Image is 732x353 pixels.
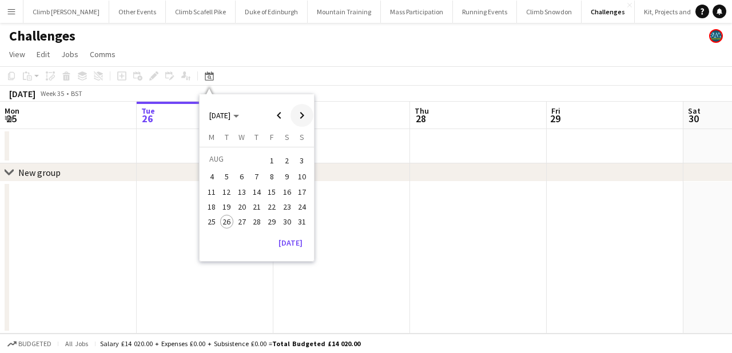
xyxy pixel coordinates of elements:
button: 24-08-2025 [295,199,309,214]
span: 31 [295,215,309,228]
span: T [254,132,258,142]
span: 28 [250,215,264,228]
span: S [285,132,289,142]
button: Climb Scafell Pike [166,1,236,23]
span: [DATE] [209,110,230,121]
span: Sat [688,106,701,116]
button: 22-08-2025 [264,199,279,214]
span: Fri [551,106,560,116]
button: Challenges [582,1,635,23]
span: 23 [280,200,294,214]
button: 26-08-2025 [219,214,234,229]
button: 27-08-2025 [234,214,249,229]
button: 12-08-2025 [219,184,234,199]
button: 01-08-2025 [264,151,279,169]
button: 30-08-2025 [279,214,294,229]
span: 26 [220,215,234,228]
span: 16 [280,185,294,199]
button: Kit, Projects and Office [635,1,719,23]
button: 04-08-2025 [204,169,219,184]
div: Salary £14 020.00 + Expenses £0.00 + Subsistence £0.00 = [100,339,360,348]
button: 17-08-2025 [295,184,309,199]
span: 14 [250,185,264,199]
span: 30 [280,215,294,228]
span: 20 [235,200,249,214]
span: Jobs [61,49,78,59]
button: 05-08-2025 [219,169,234,184]
span: Total Budgeted £14 020.00 [272,339,360,348]
div: BST [71,89,82,98]
span: W [238,132,245,142]
div: [DATE] [9,88,35,99]
span: Thu [415,106,429,116]
button: Climb Snowdon [517,1,582,23]
span: 13 [235,185,249,199]
span: Edit [37,49,50,59]
span: 22 [265,200,279,214]
button: 03-08-2025 [295,151,309,169]
button: 19-08-2025 [219,199,234,214]
button: 06-08-2025 [234,169,249,184]
span: M [209,132,214,142]
span: 19 [220,200,234,214]
button: 31-08-2025 [295,214,309,229]
a: Jobs [57,47,83,62]
button: Previous month [268,104,291,127]
h1: Challenges [9,27,75,45]
span: 29 [265,215,279,228]
span: 6 [235,170,249,184]
a: View [5,47,30,62]
button: 08-08-2025 [264,169,279,184]
button: 13-08-2025 [234,184,249,199]
span: 4 [205,170,218,184]
a: Comms [85,47,120,62]
button: Climb [PERSON_NAME] [23,1,109,23]
span: 24 [295,200,309,214]
span: 5 [220,170,234,184]
span: 12 [220,185,234,199]
span: 1 [265,153,279,169]
span: 8 [265,170,279,184]
button: Running Events [453,1,517,23]
span: Comms [90,49,116,59]
button: 14-08-2025 [249,184,264,199]
span: 29 [550,112,560,125]
span: 25 [205,215,218,228]
button: 23-08-2025 [279,199,294,214]
app-user-avatar: Staff RAW Adventures [709,29,723,43]
button: 16-08-2025 [279,184,294,199]
button: 25-08-2025 [204,214,219,229]
span: 25 [3,112,19,125]
button: Budgeted [6,338,53,350]
span: 21 [250,200,264,214]
span: T [225,132,229,142]
button: 28-08-2025 [249,214,264,229]
span: 11 [205,185,218,199]
span: Tue [141,106,155,116]
span: 27 [235,215,249,228]
span: 17 [295,185,309,199]
span: 30 [686,112,701,125]
span: F [270,132,274,142]
span: View [9,49,25,59]
button: 09-08-2025 [279,169,294,184]
button: Duke of Edinburgh [236,1,308,23]
button: 10-08-2025 [295,169,309,184]
button: Next month [291,104,313,127]
span: 10 [295,170,309,184]
button: 11-08-2025 [204,184,219,199]
button: Other Events [109,1,166,23]
span: 2 [280,153,294,169]
button: Mass Participation [381,1,453,23]
span: All jobs [63,339,90,348]
button: 15-08-2025 [264,184,279,199]
div: New group [18,167,61,178]
button: 07-08-2025 [249,169,264,184]
span: 3 [295,153,309,169]
td: AUG [204,151,264,169]
span: 9 [280,170,294,184]
button: Mountain Training [308,1,381,23]
button: [DATE] [274,234,307,252]
span: 15 [265,185,279,199]
button: 29-08-2025 [264,214,279,229]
